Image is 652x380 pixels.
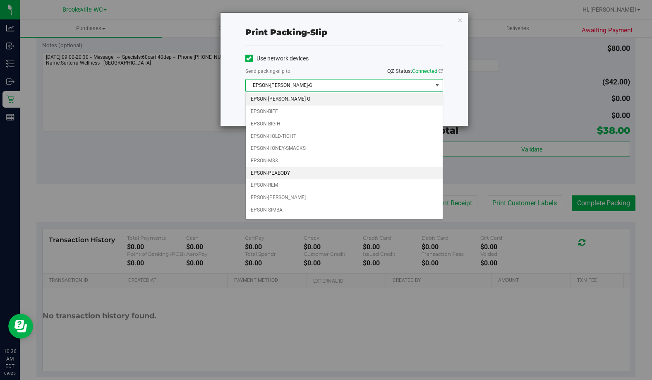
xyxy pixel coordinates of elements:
[387,68,443,74] span: QZ Status:
[246,179,443,192] li: EPSON-REM
[246,118,443,130] li: EPSON-BIG-H
[245,67,292,75] label: Send packing-slip to:
[246,167,443,180] li: EPSON-PEABODY
[8,314,33,339] iframe: Resource center
[246,79,432,91] span: EPSON-[PERSON_NAME]-G
[432,79,442,91] span: select
[246,216,443,229] li: EPSON-SMEE
[246,142,443,155] li: EPSON-HONEY-SMACKS
[246,155,443,167] li: EPSON-M83
[246,106,443,118] li: EPSON-BIFF
[245,27,327,37] span: Print packing-slip
[246,130,443,143] li: EPSON-HOLD-TIGHT
[246,204,443,216] li: EPSON-SIMBA
[412,68,437,74] span: Connected
[245,54,309,63] label: Use network devices
[246,192,443,204] li: EPSON-[PERSON_NAME]
[246,93,443,106] li: EPSON-[PERSON_NAME]-G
